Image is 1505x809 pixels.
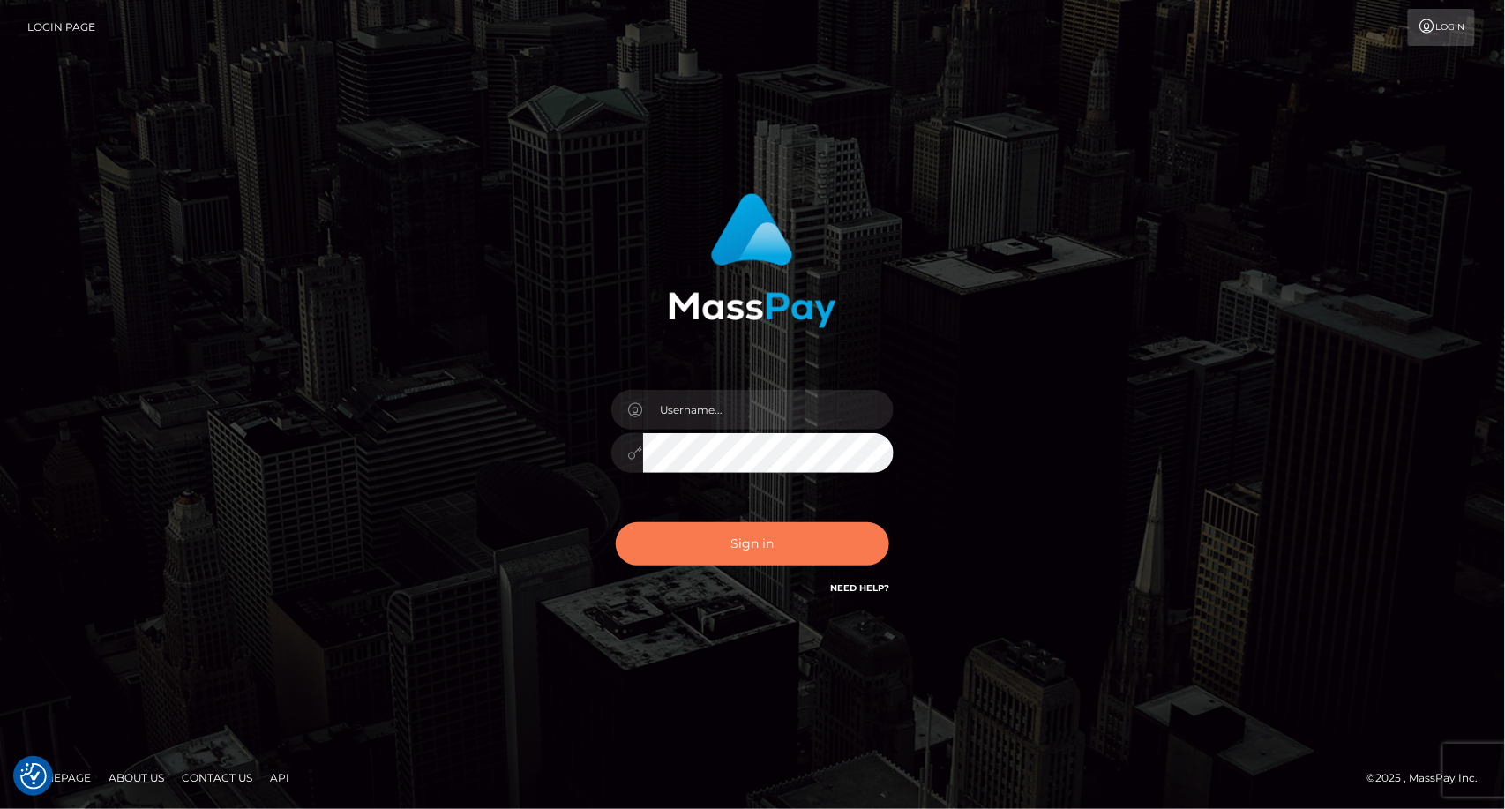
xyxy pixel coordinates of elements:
div: © 2025 , MassPay Inc. [1367,768,1492,788]
img: MassPay Login [669,193,836,328]
a: Login Page [27,9,95,46]
a: Homepage [19,764,98,791]
a: API [263,764,296,791]
a: Need Help? [830,582,889,594]
a: Login [1408,9,1475,46]
a: Contact Us [175,764,259,791]
button: Consent Preferences [20,763,47,790]
a: About Us [101,764,171,791]
img: Revisit consent button [20,763,47,790]
input: Username... [643,390,894,430]
button: Sign in [616,522,889,566]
